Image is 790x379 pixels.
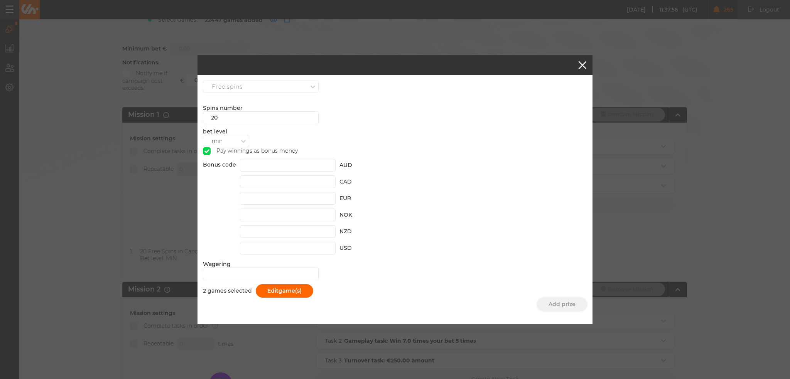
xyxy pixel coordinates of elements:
[203,104,243,111] span: Spins number
[339,162,352,168] span: AUD
[203,147,298,155] label: Pay winnings as bonus money
[212,83,243,90] div: Free spins
[339,228,352,235] span: NZD
[203,287,252,294] span: 2 games selected
[203,161,236,258] p: Bonus code
[203,147,211,155] input: Pay winnings as bonus money
[537,298,587,311] button: Add prize
[203,261,315,268] p: Wagering
[212,138,223,144] div: min
[339,244,352,251] span: USD
[256,284,313,298] button: Editgame(s)
[339,211,352,218] span: NOK
[279,287,302,294] span: game(s)
[203,128,227,135] span: bet level
[339,195,351,202] span: EUR
[339,178,352,185] span: CAD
